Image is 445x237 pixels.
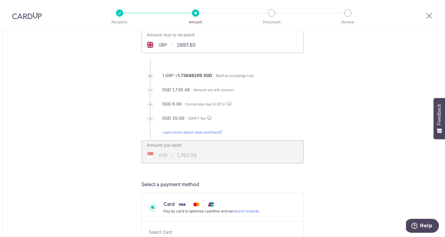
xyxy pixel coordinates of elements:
a: card rewards [236,209,259,213]
img: Visa [176,201,188,208]
label: 1.73648209 [178,72,202,78]
div: Pay by card to optimise cashflow and earn [163,208,259,214]
label: 20.00 [172,115,184,121]
span: translation missing: en.payables.payment_networks.credit_card.summary.labels.select_card [149,229,172,235]
span: SGD [159,152,167,158]
h5: Select a payment method [141,181,304,188]
div: Card Visa Mastercard Union Pay Pay by card to optimise cashflow and earncard rewards [149,200,296,214]
p: Document [249,19,294,25]
label: SGD [203,72,212,78]
p: Review [325,19,370,25]
span: Card [163,201,175,207]
label: Amount due to recipient [147,32,195,38]
label: Conversion fee ( %) [185,101,232,107]
iframe: Opens a widget where you can find more information [406,219,439,234]
span: Feedback [437,104,442,125]
button: Feedback - Show survey [433,98,445,139]
label: SGD [162,101,171,107]
p: Recipient [97,19,142,25]
label: SGD [162,115,171,121]
img: Mastercard [190,201,203,208]
label: Amount we will convert [193,87,234,93]
p: Amount [173,19,218,25]
label: SGD [162,87,171,93]
label: Market exchange rate [216,73,254,79]
img: Union Pay [205,201,217,208]
span: 0.35 [213,102,221,106]
label: Amount you send [147,142,182,148]
img: CardUp [12,12,42,19]
label: 1,736.48 [172,87,190,93]
label: 6.08 [172,101,182,107]
label: 1 GBP = [162,72,212,82]
label: SWIFT fee [188,115,212,122]
a: Learn more about rates and fees [163,129,222,140]
span: GBP [159,42,167,48]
